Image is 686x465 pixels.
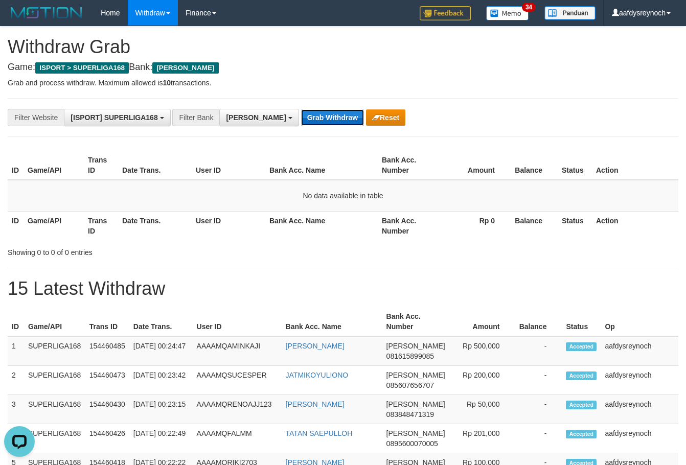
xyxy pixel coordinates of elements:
td: 3 [8,395,24,424]
th: User ID [192,211,265,240]
span: [PERSON_NAME] [152,62,218,74]
a: JATMIKOYULIONO [286,371,349,379]
button: Grab Withdraw [301,109,364,126]
th: ID [8,307,24,336]
span: Accepted [566,401,597,409]
span: Accepted [566,371,597,380]
td: 154460430 [85,395,129,424]
td: SUPERLIGA168 [24,336,85,366]
th: User ID [192,151,265,180]
span: Accepted [566,430,597,438]
th: Date Trans. [129,307,193,336]
td: - [515,366,562,395]
th: Action [592,211,678,240]
th: Balance [510,151,558,180]
strong: 10 [163,79,171,87]
td: SUPERLIGA168 [24,366,85,395]
td: AAAAMQSUCESPER [193,366,282,395]
img: panduan.png [544,6,596,20]
button: Open LiveChat chat widget [4,4,35,35]
button: [ISPORT] SUPERLIGA168 [64,109,170,126]
span: [PERSON_NAME] [386,400,445,408]
a: [PERSON_NAME] [286,342,345,350]
div: Filter Bank [172,109,219,126]
th: Balance [515,307,562,336]
span: Copy 083848471319 to clipboard [386,410,434,418]
td: Rp 201,000 [449,424,515,453]
th: Bank Acc. Number [382,307,449,336]
th: ID [8,151,24,180]
th: Game/API [24,151,84,180]
td: [DATE] 00:23:15 [129,395,193,424]
td: - [515,395,562,424]
td: Rp 50,000 [449,395,515,424]
span: Copy 081615899085 to clipboard [386,352,434,360]
th: Status [558,211,592,240]
th: Balance [510,211,558,240]
a: [PERSON_NAME] [286,400,345,408]
th: User ID [193,307,282,336]
th: Game/API [24,211,84,240]
td: [DATE] 00:23:42 [129,366,193,395]
th: Game/API [24,307,85,336]
button: [PERSON_NAME] [219,109,299,126]
span: Accepted [566,342,597,351]
th: Trans ID [84,211,118,240]
th: Date Trans. [118,211,192,240]
a: TATAN SAEPULLOH [286,429,353,437]
td: SUPERLIGA168 [24,424,85,453]
span: [ISPORT] SUPERLIGA168 [71,113,157,122]
td: 154460426 [85,424,129,453]
th: Bank Acc. Name [265,151,378,180]
td: 1 [8,336,24,366]
td: - [515,336,562,366]
img: MOTION_logo.png [8,5,85,20]
th: Trans ID [85,307,129,336]
th: Date Trans. [118,151,192,180]
th: Bank Acc. Number [378,211,438,240]
h1: Withdraw Grab [8,37,678,57]
td: aafdysreynoch [601,366,678,395]
span: ISPORT > SUPERLIGA168 [35,62,129,74]
td: SUPERLIGA168 [24,395,85,424]
td: AAAAMQRENOAJJ123 [193,395,282,424]
img: Button%20Memo.svg [486,6,529,20]
span: [PERSON_NAME] [386,342,445,350]
span: [PERSON_NAME] [386,371,445,379]
span: 34 [522,3,536,12]
th: Status [562,307,601,336]
div: Filter Website [8,109,64,126]
th: Bank Acc. Name [265,211,378,240]
td: [DATE] 00:24:47 [129,336,193,366]
span: [PERSON_NAME] [226,113,286,122]
th: ID [8,211,24,240]
th: Status [558,151,592,180]
td: 154460473 [85,366,129,395]
td: aafdysreynoch [601,395,678,424]
th: Bank Acc. Number [378,151,438,180]
td: Rp 200,000 [449,366,515,395]
td: [DATE] 00:22:49 [129,424,193,453]
span: Copy 0895600070005 to clipboard [386,439,438,448]
td: Rp 500,000 [449,336,515,366]
h1: 15 Latest Withdraw [8,278,678,299]
td: 2 [8,366,24,395]
td: No data available in table [8,180,678,212]
span: Copy 085607656707 to clipboard [386,381,434,389]
th: Action [592,151,678,180]
th: Bank Acc. Name [282,307,382,336]
th: Amount [438,151,510,180]
img: Feedback.jpg [420,6,471,20]
td: AAAAMQFALMM [193,424,282,453]
th: Rp 0 [438,211,510,240]
td: 154460485 [85,336,129,366]
td: AAAAMQAMINKAJI [193,336,282,366]
td: aafdysreynoch [601,336,678,366]
button: Reset [366,109,405,126]
th: Amount [449,307,515,336]
th: Trans ID [84,151,118,180]
td: - [515,424,562,453]
div: Showing 0 to 0 of 0 entries [8,243,278,258]
th: Op [601,307,678,336]
h4: Game: Bank: [8,62,678,73]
